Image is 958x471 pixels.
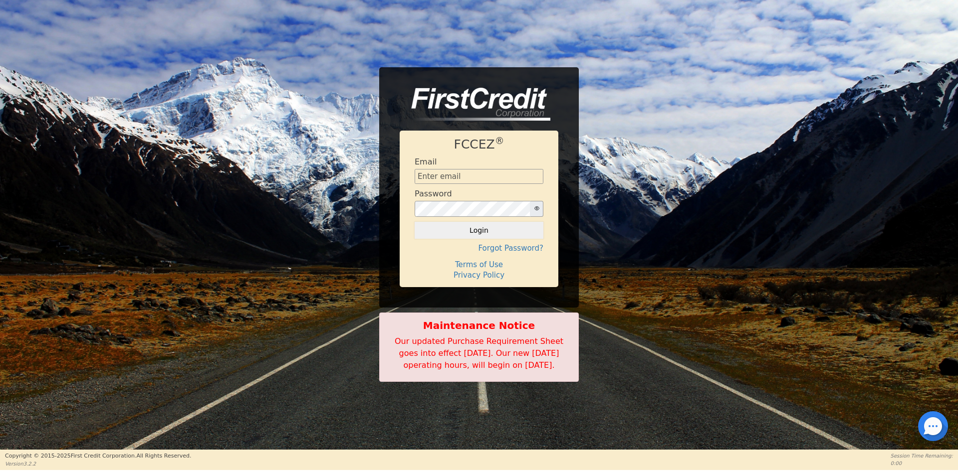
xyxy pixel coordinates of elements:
[136,453,191,459] span: All Rights Reserved.
[495,136,504,146] sup: ®
[415,222,543,239] button: Login
[891,452,953,460] p: Session Time Remaining:
[415,271,543,280] h4: Privacy Policy
[415,157,437,166] h4: Email
[385,318,573,333] b: Maintenance Notice
[415,244,543,253] h4: Forgot Password?
[5,452,191,461] p: Copyright © 2015- 2025 First Credit Corporation.
[415,137,543,152] h1: FCCEZ
[5,460,191,468] p: Version 3.2.2
[400,88,550,121] img: logo-CMu_cnol.png
[415,201,530,217] input: password
[415,260,543,269] h4: Terms of Use
[891,460,953,467] p: 0:00
[395,336,563,370] span: Our updated Purchase Requirement Sheet goes into effect [DATE]. Our new [DATE] operating hours, w...
[415,169,543,184] input: Enter email
[415,189,452,198] h4: Password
